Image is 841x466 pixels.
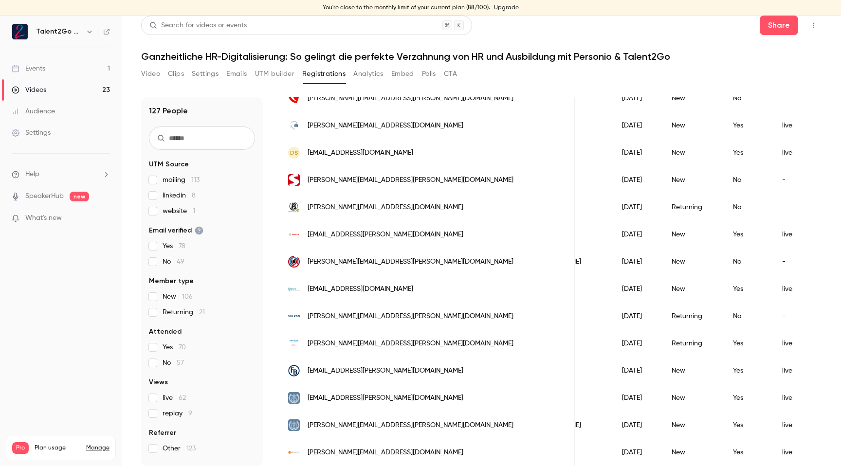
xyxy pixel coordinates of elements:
img: berief-food.de [288,201,300,213]
div: [DATE] [612,194,662,221]
div: Yes [723,384,772,412]
img: kaefer.com [288,229,300,240]
div: Audience [12,107,55,116]
button: Polls [422,66,436,82]
div: [DATE] [612,221,662,248]
span: [PERSON_NAME][EMAIL_ADDRESS][DOMAIN_NAME] [308,121,463,131]
span: 57 [177,359,184,366]
div: - [772,303,825,330]
span: [PERSON_NAME][EMAIL_ADDRESS][DOMAIN_NAME] [308,448,463,458]
div: New [662,166,723,194]
div: - [772,85,825,112]
div: [DATE] [612,112,662,139]
span: [PERSON_NAME][EMAIL_ADDRESS][PERSON_NAME][DOMAIN_NAME] [308,311,513,322]
div: No [723,166,772,194]
div: live [772,112,825,139]
span: UTM Source [149,160,189,169]
span: mailing [163,175,200,185]
a: Manage [86,444,110,452]
button: UTM builder [255,66,294,82]
div: Yes [723,275,772,303]
img: vulkan.com [288,310,300,322]
span: 9 [188,410,192,417]
div: Yes [723,412,772,439]
a: SpeakerHub [25,191,64,201]
div: [DATE] [612,166,662,194]
span: 1 [193,208,195,215]
div: [DATE] [612,330,662,357]
img: barthel-armaturen.de [288,365,300,376]
div: New [662,248,723,275]
img: dbwv.de [288,419,300,431]
img: sms-group.com [288,256,300,268]
span: [PERSON_NAME][EMAIL_ADDRESS][PERSON_NAME][DOMAIN_NAME] [308,339,513,349]
span: No [163,257,184,267]
span: [EMAIL_ADDRESS][PERSON_NAME][DOMAIN_NAME] [308,230,463,240]
div: - [772,166,825,194]
span: 49 [177,258,184,265]
img: Talent2Go GmbH [12,24,28,39]
span: Email verified [149,226,203,235]
div: [DATE] [612,357,662,384]
span: live [163,393,186,403]
span: [EMAIL_ADDRESS][DOMAIN_NAME] [308,148,413,158]
span: replay [163,409,192,418]
button: Video [141,66,160,82]
h1: Ganzheitliche HR-Digitalisierung: So gelingt die perfekte Verzahnung von HR und Ausbildung mit Pe... [141,51,822,62]
button: Embed [391,66,414,82]
div: New [662,275,723,303]
span: [PERSON_NAME][EMAIL_ADDRESS][PERSON_NAME][DOMAIN_NAME] [308,420,513,430]
span: DS [290,148,298,157]
div: Yes [723,112,772,139]
span: 62 [179,394,186,401]
span: linkedin [163,191,196,200]
div: Yes [723,357,772,384]
button: Settings [192,66,219,82]
span: [PERSON_NAME][EMAIL_ADDRESS][PERSON_NAME][DOMAIN_NAME] [308,93,513,104]
div: New [662,384,723,412]
div: Yes [723,139,772,166]
div: No [723,248,772,275]
div: Search for videos or events [149,20,247,31]
div: New [662,139,723,166]
div: No [723,85,772,112]
div: [DATE] [612,412,662,439]
div: live [772,357,825,384]
div: Videos [12,85,46,95]
div: [DATE] [612,248,662,275]
button: Clips [168,66,184,82]
div: New [662,112,723,139]
span: No [163,358,184,368]
span: new [70,192,89,201]
span: Yes [163,241,185,251]
div: Yes [723,221,772,248]
span: [EMAIL_ADDRESS][PERSON_NAME][DOMAIN_NAME] [308,393,463,403]
li: help-dropdown-opener [12,169,110,179]
div: New [662,221,723,248]
button: Analytics [353,66,384,82]
img: dbwv.de [288,392,300,404]
div: [DATE] [612,303,662,330]
div: live [772,275,825,303]
button: Share [760,16,798,35]
div: - [772,194,825,221]
span: [PERSON_NAME][EMAIL_ADDRESS][PERSON_NAME][DOMAIN_NAME] [308,257,513,267]
div: [DATE] [612,85,662,112]
div: live [772,330,825,357]
img: lohn-ag.de [288,338,300,349]
div: live [772,439,825,466]
span: [EMAIL_ADDRESS][PERSON_NAME][DOMAIN_NAME] [308,366,463,376]
div: New [662,412,723,439]
img: siltronic.com [288,283,300,295]
span: Referrer [149,428,176,438]
div: Returning [662,194,723,221]
div: Events [12,64,45,73]
span: Views [149,377,168,387]
span: [PERSON_NAME][EMAIL_ADDRESS][PERSON_NAME][DOMAIN_NAME] [308,175,513,185]
iframe: Noticeable Trigger [98,214,110,223]
span: Yes [163,342,186,352]
div: - [772,248,825,275]
section: facet-groups [149,160,255,453]
div: [DATE] [612,139,662,166]
img: schulte.de [288,174,300,186]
